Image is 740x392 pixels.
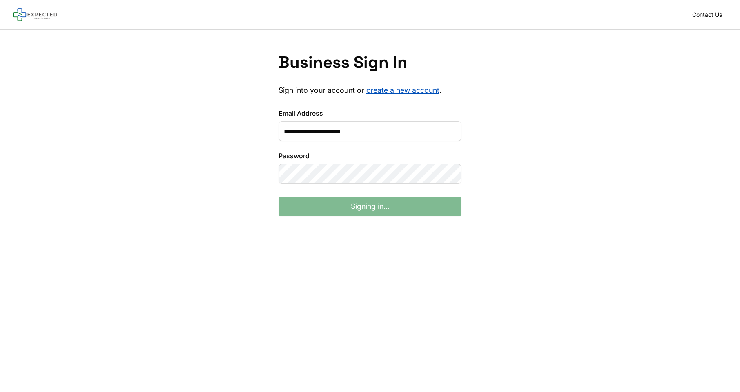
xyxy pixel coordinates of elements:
label: Email Address [279,108,461,118]
h1: Business Sign In [279,53,461,72]
p: Sign into your account or . [279,85,461,95]
a: create a new account [366,86,439,94]
label: Password [279,151,461,161]
a: Contact Us [687,9,727,20]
